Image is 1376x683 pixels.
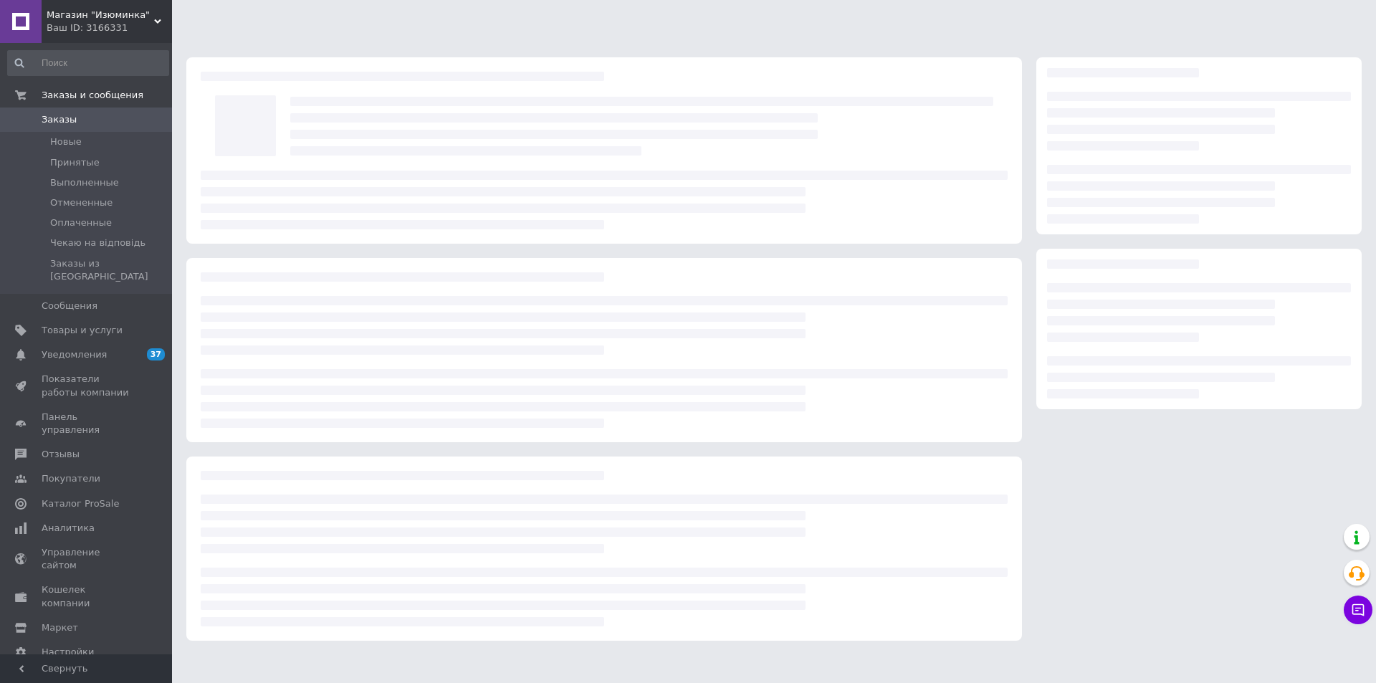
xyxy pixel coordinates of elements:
[42,324,123,337] span: Товары и услуги
[42,300,97,312] span: Сообщения
[7,50,169,76] input: Поиск
[42,448,80,461] span: Отзывы
[50,176,119,189] span: Выполненные
[42,546,133,572] span: Управление сайтом
[50,237,145,249] span: Чекаю на відповідь
[50,196,113,209] span: Отмененные
[50,216,112,229] span: Оплаченные
[50,257,168,283] span: Заказы из [GEOGRAPHIC_DATA]
[42,497,119,510] span: Каталог ProSale
[42,522,95,535] span: Аналитика
[50,156,100,169] span: Принятые
[42,348,107,361] span: Уведомления
[47,9,154,22] span: Магазин "Изюминка"
[147,348,165,360] span: 37
[42,89,143,102] span: Заказы и сообщения
[42,113,77,126] span: Заказы
[42,411,133,436] span: Панель управления
[47,22,172,34] div: Ваш ID: 3166331
[50,135,82,148] span: Новые
[1344,596,1372,624] button: Чат с покупателем
[42,472,100,485] span: Покупатели
[42,646,94,659] span: Настройки
[42,621,78,634] span: Маркет
[42,373,133,398] span: Показатели работы компании
[42,583,133,609] span: Кошелек компании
